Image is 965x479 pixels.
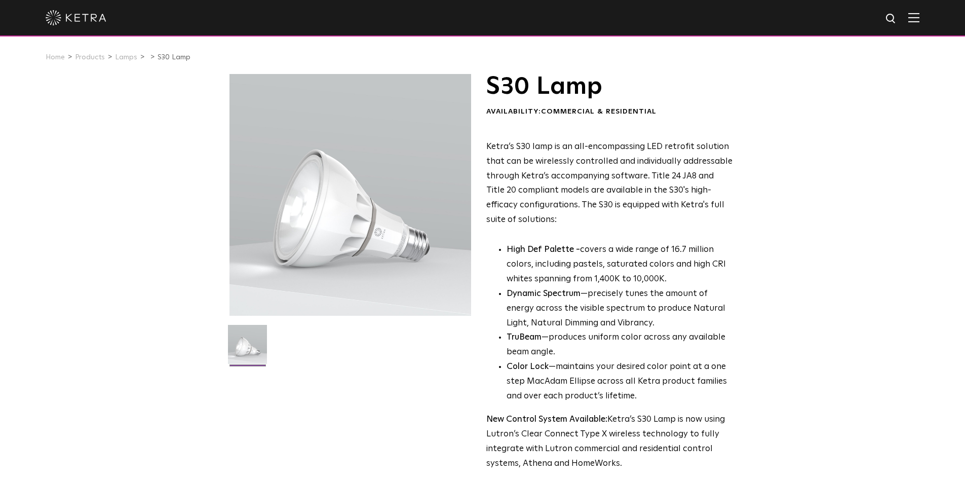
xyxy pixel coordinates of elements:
[158,54,190,61] a: S30 Lamp
[507,245,580,254] strong: High Def Palette -
[507,330,733,360] li: —produces uniform color across any available beam angle.
[486,107,733,117] div: Availability:
[486,415,607,424] strong: New Control System Available:
[885,13,898,25] img: search icon
[507,360,733,404] li: —maintains your desired color point at a one step MacAdam Ellipse across all Ketra product famili...
[507,362,549,371] strong: Color Lock
[46,54,65,61] a: Home
[486,413,733,471] p: Ketra’s S30 Lamp is now using Lutron’s Clear Connect Type X wireless technology to fully integrat...
[507,333,542,342] strong: TruBeam
[908,13,919,22] img: Hamburger%20Nav.svg
[486,74,733,99] h1: S30 Lamp
[228,325,267,372] img: S30-Lamp-Edison-2021-Web-Square
[486,142,732,224] span: Ketra’s S30 lamp is an all-encompassing LED retrofit solution that can be wirelessly controlled a...
[507,287,733,331] li: —precisely tunes the amount of energy across the visible spectrum to produce Natural Light, Natur...
[75,54,105,61] a: Products
[507,243,733,287] p: covers a wide range of 16.7 million colors, including pastels, saturated colors and high CRI whit...
[541,108,657,115] span: Commercial & Residential
[46,10,106,25] img: ketra-logo-2019-white
[507,289,581,298] strong: Dynamic Spectrum
[115,54,137,61] a: Lamps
